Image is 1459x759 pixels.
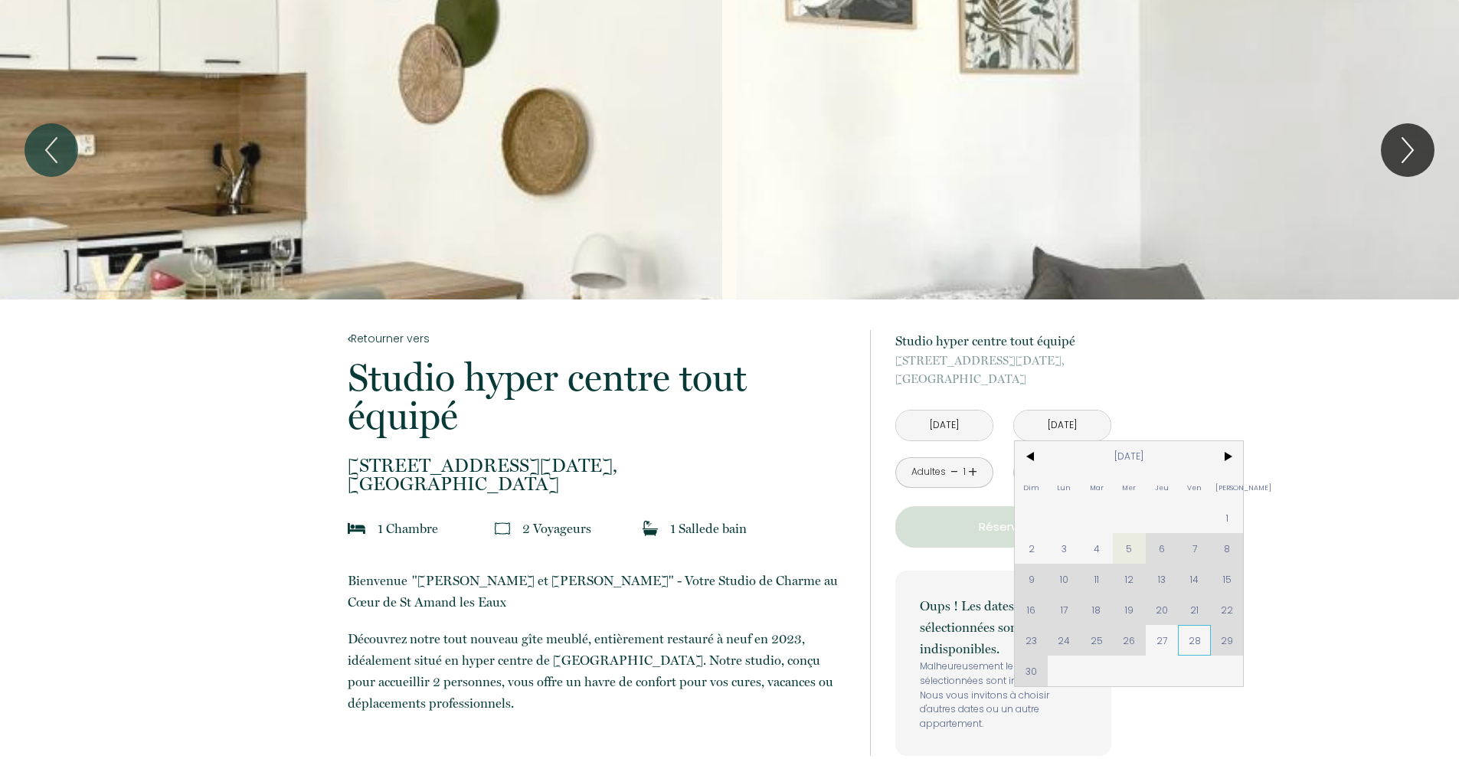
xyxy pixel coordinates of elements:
[1048,533,1081,564] span: 3
[348,330,850,347] a: Retourner vers
[1015,533,1048,564] span: 2
[1048,441,1211,472] span: [DATE]
[960,465,968,479] div: 1
[895,352,1111,388] p: [GEOGRAPHIC_DATA]
[1048,472,1081,502] span: Lun
[950,460,959,484] a: -
[911,465,946,479] div: Adultes
[495,521,510,536] img: guests
[1081,472,1114,502] span: Mar
[1015,472,1048,502] span: Dim
[1081,533,1114,564] span: 4
[378,518,438,539] p: 1 Chambre
[1113,472,1146,502] span: Mer
[348,570,850,613] p: Bienvenue "[PERSON_NAME] et [PERSON_NAME]" - Votre Studio de Charme au Cœur de St Amand les Eaux
[1014,411,1111,440] input: Départ
[895,506,1111,548] button: Réserver
[895,330,1111,352] p: Studio hyper centre tout équipé
[348,456,850,475] span: [STREET_ADDRESS][DATE],
[586,521,591,536] span: s
[25,123,78,177] button: Previous
[1178,472,1211,502] span: Ven
[1146,625,1179,656] span: 27
[1211,472,1244,502] span: [PERSON_NAME]
[895,352,1111,370] span: [STREET_ADDRESS][DATE],
[348,628,850,714] p: Découvrez notre tout nouveau gîte meublé, entièrement restauré à neuf en 2023, idéalement situé e...
[901,518,1106,536] p: Réserver
[348,358,850,435] p: Studio hyper centre tout équipé
[1015,441,1048,472] span: <
[1113,533,1146,564] span: 5
[670,518,747,539] p: 1 Salle de bain
[896,411,993,440] input: Arrivée
[1381,123,1434,177] button: Next
[1211,441,1244,472] span: >
[920,659,1087,731] p: Malheureusement les dates sélectionnées sont indisponibles. Nous vous invitons à choisir d'autres...
[968,460,977,484] a: +
[522,518,591,539] p: 2 Voyageur
[1178,625,1211,656] span: 28
[1146,472,1179,502] span: Jeu
[1211,502,1244,533] span: 1
[348,456,850,493] p: [GEOGRAPHIC_DATA]
[920,595,1087,659] p: Oups ! Les dates sélectionnées sont indisponibles.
